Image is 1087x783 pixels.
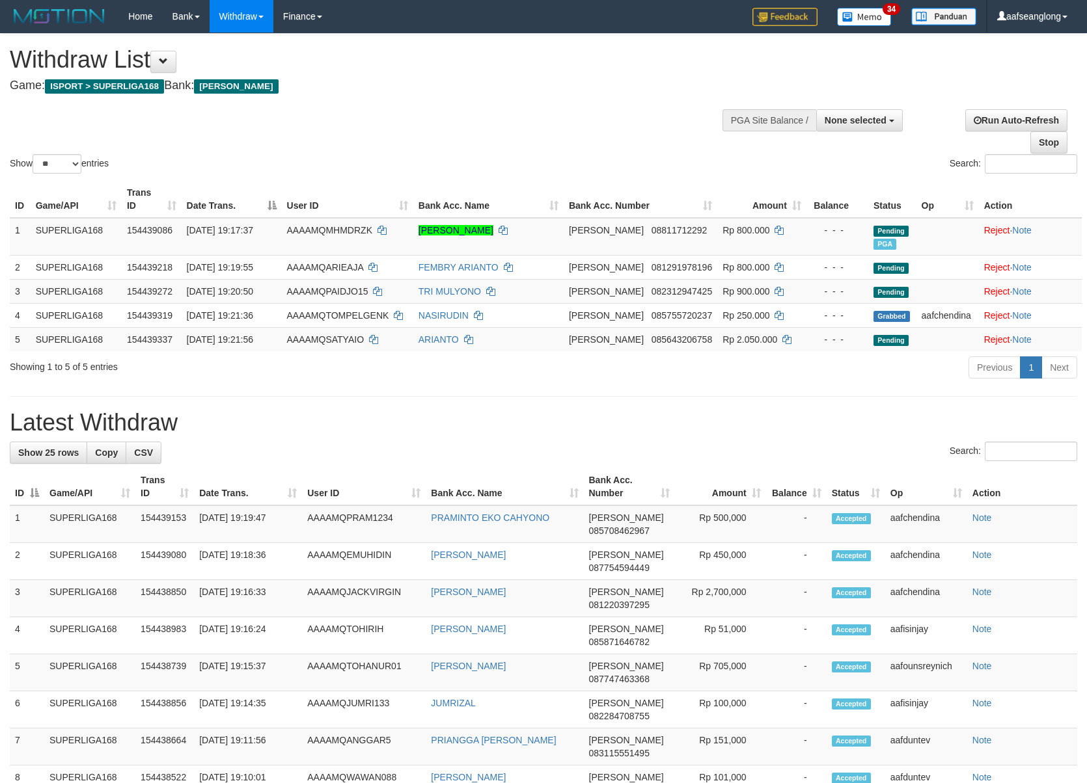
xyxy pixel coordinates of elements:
[752,8,818,26] img: Feedback.jpg
[127,262,172,272] span: 154439218
[827,468,885,505] th: Status: activate to sort column ascending
[832,661,871,672] span: Accepted
[187,310,253,321] span: [DATE] 19:21:36
[31,279,122,303] td: SUPERLIGA168
[972,661,992,671] a: Note
[832,513,871,524] span: Accepted
[282,181,413,218] th: User ID: activate to sort column ascending
[832,624,871,635] span: Accepted
[302,543,426,580] td: AAAAMQEMUHIDIN
[302,468,426,505] th: User ID: activate to sort column ascending
[825,115,887,126] span: None selected
[806,181,868,218] th: Balance
[675,617,766,654] td: Rp 51,000
[194,79,278,94] span: [PERSON_NAME]
[832,587,871,598] span: Accepted
[287,334,365,345] span: AAAAMQSATYAIO
[1041,356,1077,378] a: Next
[135,654,194,691] td: 154438739
[832,698,871,710] span: Accepted
[885,468,967,505] th: Op: activate to sort column ascending
[972,772,992,782] a: Note
[182,181,282,218] th: Date Trans.: activate to sort column descending
[972,624,992,634] a: Note
[127,286,172,297] span: 154439272
[135,468,194,505] th: Trans ID: activate to sort column ascending
[187,262,253,272] span: [DATE] 19:19:55
[10,255,31,279] td: 2
[950,442,1077,461] label: Search:
[194,468,302,505] th: Date Trans.: activate to sort column ascending
[1012,225,1032,235] a: Note
[10,691,44,728] td: 6
[868,181,916,218] th: Status
[972,550,992,560] a: Note
[722,225,769,235] span: Rp 800.000
[589,525,650,536] span: Copy 085708462967 to clipboard
[589,637,650,647] span: Copy 085871646782 to clipboard
[812,285,863,298] div: - - -
[302,654,426,691] td: AAAAMQTOHANUR01
[967,468,1077,505] th: Action
[135,580,194,617] td: 154438850
[10,505,44,543] td: 1
[419,262,499,272] a: FEMBRY ARIANTO
[10,327,31,351] td: 5
[194,580,302,617] td: [DATE] 19:16:33
[18,447,79,458] span: Show 25 rows
[10,7,109,26] img: MOTION_logo.png
[766,617,827,654] td: -
[31,218,122,256] td: SUPERLIGA168
[589,748,650,758] span: Copy 083115551495 to clipboard
[589,698,664,708] span: [PERSON_NAME]
[652,334,712,345] span: Copy 085643206758 to clipboard
[134,447,153,458] span: CSV
[589,674,650,684] span: Copy 087747463368 to clipboard
[812,309,863,322] div: - - -
[969,356,1021,378] a: Previous
[652,262,712,272] span: Copy 081291978196 to clipboard
[984,262,1010,272] a: Reject
[972,512,992,523] a: Note
[187,225,253,235] span: [DATE] 19:17:37
[979,181,1082,218] th: Action
[885,617,967,654] td: aafisinjay
[10,654,44,691] td: 5
[916,303,979,327] td: aafchendina
[564,181,717,218] th: Bank Acc. Number: activate to sort column ascending
[984,334,1010,345] a: Reject
[287,286,368,297] span: AAAAMQPAIDJO15
[885,654,967,691] td: aafounsreynich
[302,728,426,765] td: AAAAMQANGGAR5
[44,468,135,505] th: Game/API: activate to sort column ascending
[874,287,909,298] span: Pending
[717,181,806,218] th: Amount: activate to sort column ascending
[419,334,459,345] a: ARIANTO
[874,263,909,274] span: Pending
[979,279,1082,303] td: ·
[979,303,1082,327] td: ·
[885,691,967,728] td: aafisinjay
[885,505,967,543] td: aafchendina
[1012,262,1032,272] a: Note
[10,580,44,617] td: 3
[722,262,769,272] span: Rp 800.000
[569,286,644,297] span: [PERSON_NAME]
[135,691,194,728] td: 154438856
[135,505,194,543] td: 154439153
[984,310,1010,321] a: Reject
[44,691,135,728] td: SUPERLIGA168
[589,550,664,560] span: [PERSON_NAME]
[431,624,506,634] a: [PERSON_NAME]
[979,218,1082,256] td: ·
[589,600,650,610] span: Copy 081220397295 to clipboard
[419,310,469,321] a: NASIRUDIN
[302,691,426,728] td: AAAAMQJUMRI133
[885,580,967,617] td: aafchendina
[187,334,253,345] span: [DATE] 19:21:56
[569,225,644,235] span: [PERSON_NAME]
[127,334,172,345] span: 154439337
[675,543,766,580] td: Rp 450,000
[589,512,664,523] span: [PERSON_NAME]
[31,327,122,351] td: SUPERLIGA168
